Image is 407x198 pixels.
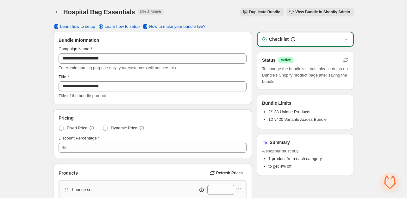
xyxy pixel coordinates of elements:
button: Duplicate Bundle [240,8,284,16]
button: View Bundle in Shopify Admin [286,8,354,16]
span: Refresh Prices [216,170,243,176]
button: Learn how to setup [49,22,99,31]
span: Products [59,170,78,176]
span: How to make your bundle live? [149,24,205,29]
span: 127/420 Variants Across Bundle [268,117,327,122]
span: Learn how to setup [60,24,95,29]
span: Mix & Match [140,9,161,15]
h3: Bundle Limits [262,100,291,106]
span: Active [281,58,291,63]
span: Learn how to setup [105,24,140,29]
label: Discount Percentage [59,135,100,141]
a: Learn how to setup [94,22,144,31]
label: Title [59,74,69,80]
button: Back [53,8,62,16]
h3: Checklist [269,36,289,42]
span: Dynamic Price [111,125,137,131]
h3: Summary [270,139,290,145]
span: Pricing [59,115,73,121]
span: To change the bundle's status, please do so on Bundle's Shopify product page after saving the bundle [262,66,349,85]
span: Duplicate Bundle [249,9,280,15]
span: A shopper must buy [262,148,349,154]
p: Lounge set [72,187,92,193]
li: 1 product from each category [268,156,349,162]
li: to get 4% off [268,163,349,170]
button: Refresh Prices [207,169,247,177]
button: How to make your bundle live? [138,22,209,31]
span: Fixed Price [67,125,87,131]
h3: Status [262,57,276,63]
label: Campaign Name [59,46,92,52]
span: View Bundle in Shopify Admin [295,9,350,15]
span: Bundle Information [59,37,99,43]
span: Title of the bundle product [59,93,106,98]
h1: Hospital Bag Essentials [63,8,135,16]
div: Open chat [380,173,399,192]
div: % [62,145,66,151]
span: For Admin naming purpose only, your customers will not see this [59,65,176,70]
span: 2/128 Unique Products [268,109,310,114]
